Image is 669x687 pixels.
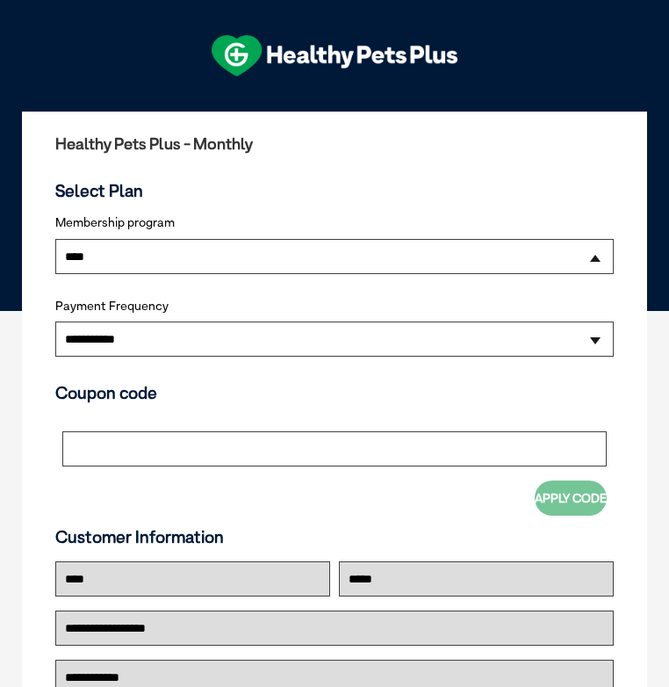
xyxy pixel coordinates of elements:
[535,481,607,516] button: Apply Code
[55,181,614,201] h3: Select Plan
[55,215,614,230] label: Membership program
[212,35,457,76] img: hpp-logo-landscape-green-white.png
[55,299,169,314] label: Payment Frequency
[55,135,614,153] h2: Healthy Pets Plus - Monthly
[55,383,614,403] h3: Coupon code
[55,527,614,547] h3: Customer Information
